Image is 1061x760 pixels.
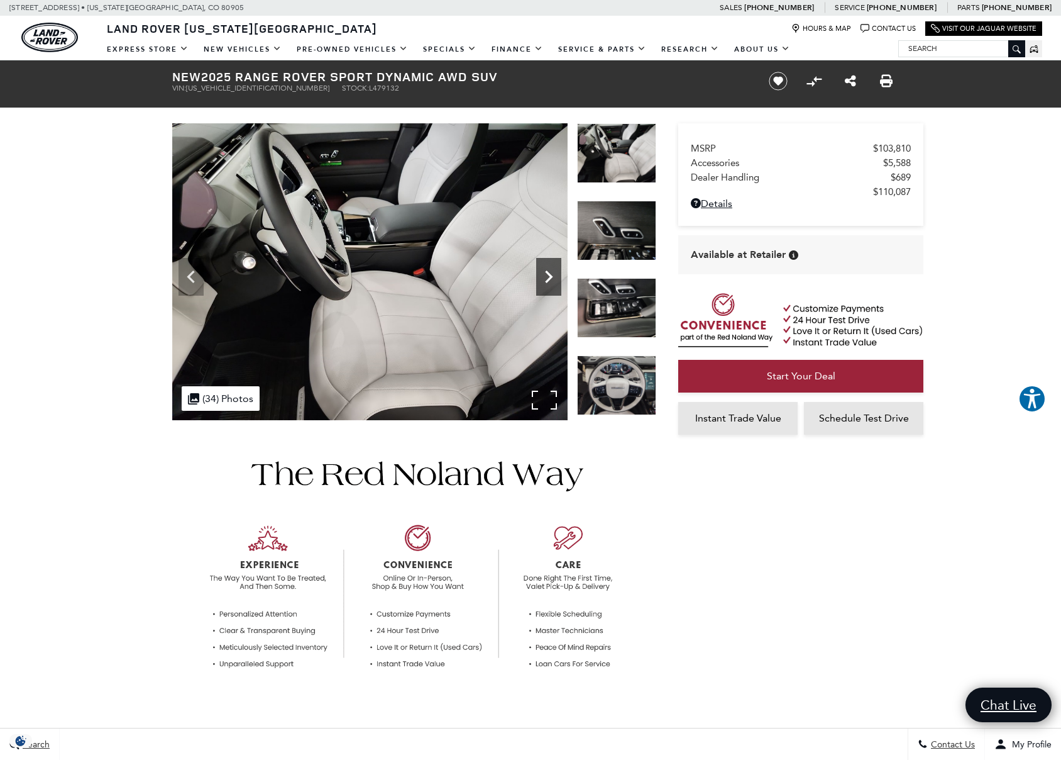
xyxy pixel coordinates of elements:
[957,3,980,12] span: Parts
[982,3,1052,13] a: [PHONE_NUMBER]
[691,143,873,154] span: MSRP
[691,186,911,198] a: $110,087
[35,20,62,30] div: v 4.0.25
[186,84,329,92] span: [US_VEHICLE_IDENTIFICATION_NUMBER]
[880,74,893,89] a: Print this New 2025 Range Rover Sport Dynamic AWD SUV
[744,3,814,13] a: [PHONE_NUMBER]
[804,402,923,435] a: Schedule Test Drive
[928,739,975,750] span: Contact Us
[678,441,923,639] iframe: YouTube video player
[20,20,30,30] img: logo_orange.svg
[691,157,911,169] a: Accessories $5,588
[805,72,823,91] button: Compare Vehicle
[835,3,864,12] span: Service
[691,172,891,183] span: Dealer Handling
[678,402,798,435] a: Instant Trade Value
[789,250,798,260] div: Vehicle is in stock and ready for immediate delivery. Due to demand, availability is subject to c...
[536,258,561,296] div: Next
[577,123,656,183] img: New 2025 Varesine Blue Land Rover Dynamic image 16
[691,157,883,169] span: Accessories
[1018,385,1046,415] aside: Accessibility Help Desk
[34,73,44,83] img: tab_domain_overview_orange.svg
[125,73,135,83] img: tab_keywords_by_traffic_grey.svg
[654,38,727,60] a: Research
[695,412,781,424] span: Instant Trade Value
[965,688,1052,722] a: Chat Live
[1007,739,1052,750] span: My Profile
[791,24,851,33] a: Hours & Map
[172,84,186,92] span: VIN:
[6,734,35,747] img: Opt-Out Icon
[196,38,289,60] a: New Vehicles
[139,74,212,82] div: Keywords by Traffic
[342,84,369,92] span: Stock:
[9,3,244,12] a: [STREET_ADDRESS] • [US_STATE][GEOGRAPHIC_DATA], CO 80905
[867,3,937,13] a: [PHONE_NUMBER]
[172,70,747,84] h1: 2025 Range Rover Sport Dynamic AWD SUV
[577,355,656,415] img: New 2025 Varesine Blue Land Rover Dynamic image 19
[577,201,656,260] img: New 2025 Varesine Blue Land Rover Dynamic image 17
[691,198,911,210] a: Details
[415,38,484,60] a: Specials
[99,38,798,60] nav: Main Navigation
[845,74,856,89] a: Share this New 2025 Range Rover Sport Dynamic AWD SUV
[891,172,911,183] span: $689
[182,386,260,411] div: (34) Photos
[873,143,911,154] span: $103,810
[873,186,911,198] span: $110,087
[172,68,201,85] strong: New
[484,38,551,60] a: Finance
[369,84,399,92] span: L479132
[691,143,911,154] a: MSRP $103,810
[899,41,1025,56] input: Search
[21,23,78,52] a: land-rover
[985,729,1061,760] button: Open user profile menu
[678,360,923,393] a: Start Your Deal
[289,38,415,60] a: Pre-Owned Vehicles
[107,21,377,36] span: Land Rover [US_STATE][GEOGRAPHIC_DATA]
[21,23,78,52] img: Land Rover
[974,696,1043,713] span: Chat Live
[577,278,656,338] img: New 2025 Varesine Blue Land Rover Dynamic image 18
[33,33,138,43] div: Domain: [DOMAIN_NAME]
[99,38,196,60] a: EXPRESS STORE
[6,734,35,747] section: Click to Open Cookie Consent Modal
[691,172,911,183] a: Dealer Handling $689
[99,21,385,36] a: Land Rover [US_STATE][GEOGRAPHIC_DATA]
[819,412,909,424] span: Schedule Test Drive
[179,258,204,296] div: Previous
[764,71,792,91] button: Save vehicle
[1018,385,1046,413] button: Explore your accessibility options
[691,248,786,262] span: Available at Retailer
[20,33,30,43] img: website_grey.svg
[551,38,654,60] a: Service & Parts
[727,38,798,60] a: About Us
[931,24,1036,33] a: Visit Our Jaguar Website
[860,24,916,33] a: Contact Us
[172,123,568,420] img: New 2025 Varesine Blue Land Rover Dynamic image 16
[883,157,911,169] span: $5,588
[767,370,835,382] span: Start Your Deal
[720,3,742,12] span: Sales
[48,74,113,82] div: Domain Overview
